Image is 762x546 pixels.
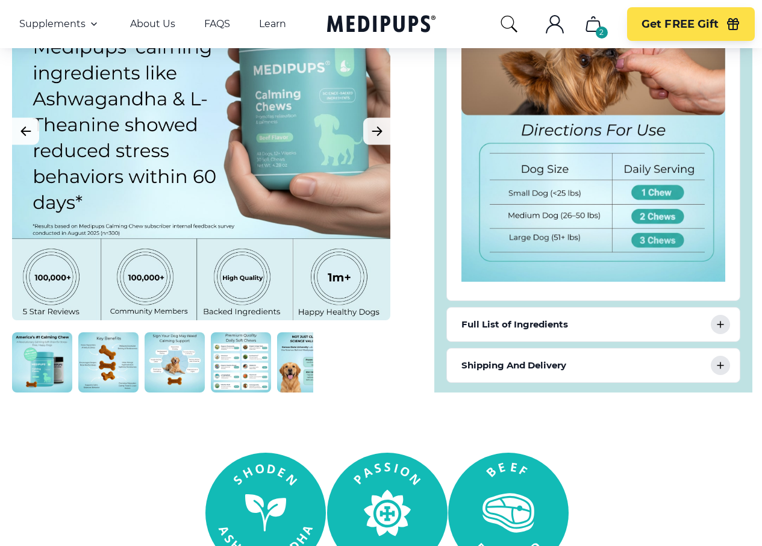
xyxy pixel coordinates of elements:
p: Full List of Ingredients [461,317,568,332]
a: Medipups [327,13,436,37]
img: Calming Dog Chews | Natural Dog Supplements [211,332,271,392]
p: Shipping And Delivery [461,358,566,373]
a: About Us [130,18,175,30]
a: FAQS [204,18,230,30]
button: Next Image [363,117,390,144]
img: Daily Feeding Guide [461,18,725,282]
button: account [540,10,569,39]
button: search [499,14,519,34]
img: Calming Dog Chews | Natural Dog Supplements [145,332,205,392]
img: Calming Dog Chews | Natural Dog Supplements [277,332,337,392]
a: Learn [259,18,286,30]
button: Supplements [19,17,101,31]
span: Get FREE Gift [642,17,719,31]
button: Get FREE Gift [627,7,755,41]
img: Calming Dog Chews | Natural Dog Supplements [12,332,72,392]
span: Supplements [19,18,86,30]
button: Previous Image [12,117,39,144]
img: Calming Dog Chews | Natural Dog Supplements [78,332,139,392]
div: 2 [596,26,608,39]
button: cart [579,10,608,39]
